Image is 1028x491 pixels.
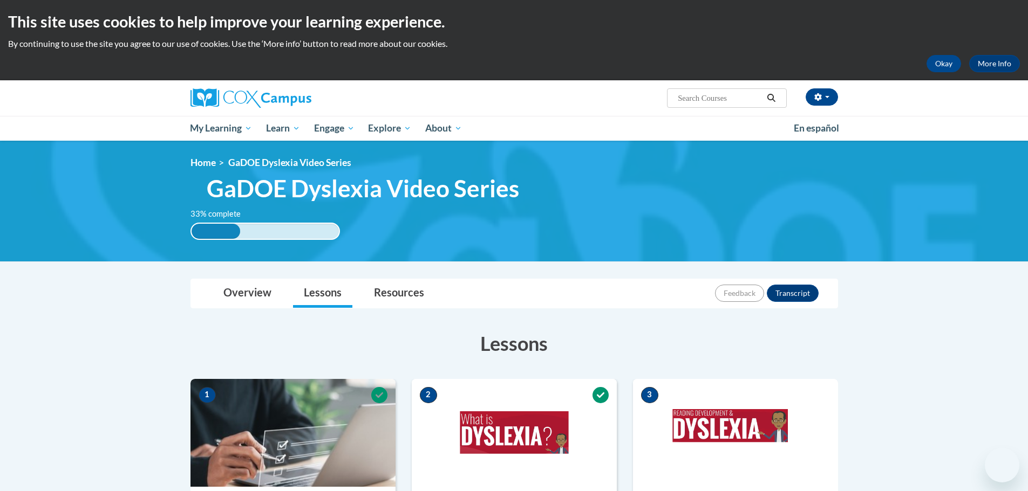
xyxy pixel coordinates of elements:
[969,55,1020,72] a: More Info
[266,122,300,135] span: Learn
[677,92,763,105] input: Search Courses
[633,379,838,487] img: Course Image
[927,55,961,72] button: Okay
[259,116,307,141] a: Learn
[361,116,418,141] a: Explore
[8,11,1020,32] h2: This site uses cookies to help improve your learning experience.
[715,285,764,302] button: Feedback
[190,122,252,135] span: My Learning
[787,117,846,140] a: En español
[190,208,253,220] label: 33% complete
[190,88,396,108] a: Cox Campus
[190,157,216,168] a: Home
[293,279,352,308] a: Lessons
[314,122,355,135] span: Engage
[418,116,469,141] a: About
[8,38,1020,50] p: By continuing to use the site you agree to our use of cookies. Use the ‘More info’ button to read...
[199,387,216,403] span: 1
[767,285,819,302] button: Transcript
[192,224,240,239] div: 33% complete
[174,116,854,141] div: Main menu
[985,448,1019,482] iframe: Button to launch messaging window
[368,122,411,135] span: Explore
[763,92,779,105] button: Search
[213,279,282,308] a: Overview
[190,330,838,357] h3: Lessons
[806,88,838,106] button: Account Settings
[420,387,437,403] span: 2
[307,116,362,141] a: Engage
[228,157,351,168] span: GaDOE Dyslexia Video Series
[183,116,260,141] a: My Learning
[190,379,396,487] img: Course Image
[412,379,617,487] img: Course Image
[425,122,462,135] span: About
[207,174,519,203] span: GaDOE Dyslexia Video Series
[190,88,311,108] img: Cox Campus
[363,279,435,308] a: Resources
[794,122,839,134] span: En español
[641,387,658,403] span: 3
